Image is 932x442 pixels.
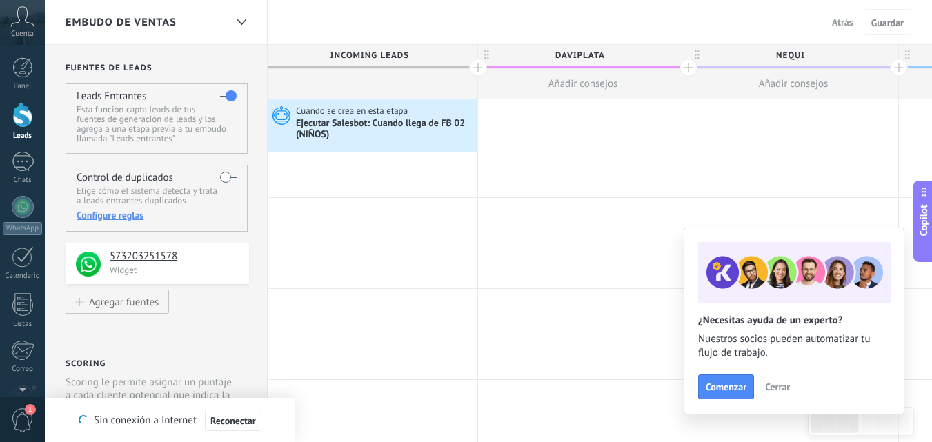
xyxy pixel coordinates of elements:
span: Cuando se crea en esta etapa [296,105,410,117]
div: Configure reglas [77,209,236,221]
button: Guardar [864,9,911,35]
p: Elige cómo el sistema detecta y trata a leads entrantes duplicados [77,186,236,205]
span: Copilot [917,204,931,236]
p: Widget [110,264,241,276]
span: Nuestros socios pueden automatizar tu flujo de trabajo. [698,332,890,360]
span: Atrás [832,16,853,28]
span: Comenzar [706,382,746,392]
div: Sin conexión a Internet [79,409,261,432]
span: Cerrar [765,382,790,392]
span: Guardar [871,18,904,28]
button: Cerrar [759,376,796,397]
div: Listas [3,320,43,329]
h4: Control de duplicados [77,171,173,184]
span: Embudo de ventas [66,16,177,29]
div: Leads [3,132,43,141]
div: WhatsApp [3,222,42,235]
h2: ¿Necesitas ayuda de un experto? [698,314,890,327]
div: Chats [3,176,43,185]
button: Comenzar [698,374,754,399]
span: Reconectar [210,416,256,425]
span: DAVIPLATA [478,45,681,66]
h2: Fuentes de leads [66,63,249,73]
div: DAVIPLATA [478,45,688,66]
h2: Scoring [66,359,106,369]
button: Añadir consejos [688,69,898,99]
h4: Leads Entrantes [77,90,146,103]
div: Incoming leads [268,45,477,66]
div: Calendario [3,272,43,281]
div: Agregar fuentes [89,296,159,308]
span: NEQUI [688,45,891,66]
h4: 573203251578 [110,250,239,263]
div: Panel [3,82,43,91]
button: Añadir consejos [478,69,688,99]
span: Incoming leads [268,45,470,66]
span: 1 [25,404,36,415]
span: Añadir consejos [548,77,618,90]
img: logo_min.png [76,252,101,277]
p: Scoring le permite asignar un puntaje a cada cliente potencial que indica la posibilidad de una v... [66,376,237,415]
button: Atrás [826,12,859,32]
div: Embudo de ventas [230,9,253,36]
div: Correo [3,365,43,374]
div: NEQUI [688,45,898,66]
span: Cuenta [11,30,34,39]
button: Agregar fuentes [66,290,169,314]
button: Reconectar [205,410,261,432]
div: Ejecutar Salesbot: Cuando llega de FB 02 (NIÑOS) [296,118,474,141]
p: Esta función capta leads de tus fuentes de generación de leads y los agrega a una etapa previa a ... [77,105,236,143]
span: Añadir consejos [759,77,829,90]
